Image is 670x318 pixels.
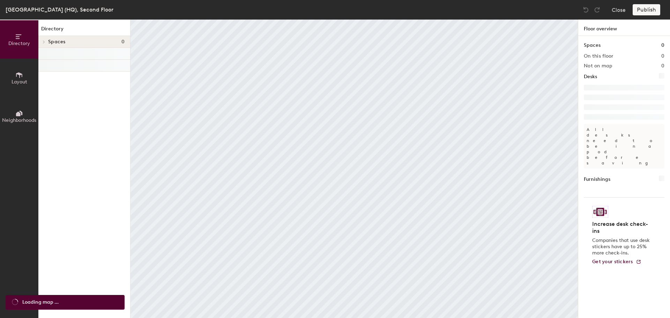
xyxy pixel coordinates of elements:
[661,63,664,69] h2: 0
[582,6,589,13] img: Undo
[592,259,641,265] a: Get your stickers
[584,53,613,59] h2: On this floor
[592,259,633,265] span: Get your stickers
[38,25,130,36] h1: Directory
[22,298,59,306] span: Loading map ...
[592,206,608,218] img: Sticker logo
[661,53,664,59] h2: 0
[592,221,652,235] h4: Increase desk check-ins
[6,5,113,14] div: [GEOGRAPHIC_DATA] (HQ), Second Floor
[131,20,578,318] canvas: Map
[594,6,601,13] img: Redo
[612,4,626,15] button: Close
[121,39,125,45] span: 0
[584,124,664,169] p: All desks need to be in a pod before saving
[48,39,66,45] span: Spaces
[661,42,664,49] h1: 0
[2,117,36,123] span: Neighborhoods
[584,42,601,49] h1: Spaces
[592,237,652,256] p: Companies that use desk stickers have up to 25% more check-ins.
[584,176,610,183] h1: Furnishings
[8,40,30,46] span: Directory
[578,20,670,36] h1: Floor overview
[12,79,27,85] span: Layout
[584,63,612,69] h2: Not on map
[584,73,597,81] h1: Desks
